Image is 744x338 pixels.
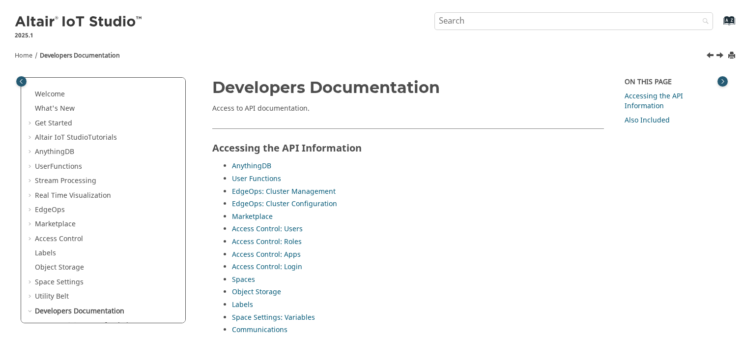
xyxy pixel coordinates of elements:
[232,275,255,285] a: Spaces
[232,161,271,171] a: AnythingDB
[689,12,717,31] button: Search
[707,51,715,62] a: Previous topic: API Inspector
[27,292,35,302] span: Expand Utility Belt
[35,161,82,172] a: UserFunctions
[35,234,83,244] a: Access Control
[27,219,35,229] span: Expand Marketplace
[27,191,35,201] span: Expand Real Time Visualization
[27,234,35,244] span: Expand Access Control
[625,77,723,87] div: On this page
[27,307,35,316] span: Collapse Developers Documentation
[40,51,120,60] a: Developers Documentation
[625,91,683,111] a: Accessing the API Information
[212,128,604,158] h2: Accessing the API Information
[16,76,27,87] button: Toggle publishing table of content
[27,133,35,143] span: Expand Altair IoT StudioTutorials
[35,89,65,99] a: Welcome
[717,76,728,87] button: Toggle topic table of content
[35,103,75,114] a: What's New
[15,31,143,40] p: 2025.1
[625,115,670,125] a: Also Included
[35,176,96,186] a: Stream Processing
[35,132,88,143] span: Altair IoT Studio
[232,312,315,323] a: Space Settings: Variables
[35,118,72,128] a: Get Started
[35,205,65,215] a: EdgeOps
[35,262,84,273] a: Object Storage
[212,104,604,114] p: Access to API documentation.
[212,79,604,96] h1: Developers Documentation
[717,51,725,62] a: Next topic: OAUTH 2.0 Scopes for Altair IoT Studio APIs
[50,161,82,172] span: Functions
[232,325,287,335] a: Communications
[232,212,273,222] a: Marketplace
[232,249,301,260] a: Access Control: Apps
[232,237,302,247] a: Access Control: Roles
[15,14,143,30] img: Altair IoT Studio
[232,287,281,297] a: Object Storage
[35,132,117,143] a: Altair IoT StudioTutorials
[27,162,35,172] span: Expand UserFunctions
[708,20,730,31] a: Go to index terms page
[232,186,336,197] a: EdgeOps: Cluster Management
[27,277,35,287] span: Expand Space Settings
[27,176,35,186] span: Expand Stream Processing
[35,277,84,287] a: Space Settings
[15,51,32,60] a: Home
[232,262,302,272] a: Access Control: Login
[27,119,35,128] span: Expand Get Started
[27,147,35,157] span: Expand AnythingDB
[35,248,56,258] a: Labels
[35,291,69,302] a: Utility Belt
[35,147,74,157] a: AnythingDB
[35,219,76,229] a: Marketplace
[35,306,124,316] a: Developers Documentation
[27,205,35,215] span: Expand EdgeOps
[232,174,281,184] a: User Functions
[232,199,337,209] a: EdgeOps: Cluster Configuration
[729,49,737,62] button: Print this page
[232,224,303,234] a: Access Control: Users
[434,12,714,30] input: Search query
[35,190,111,201] a: Real Time Visualization
[232,300,253,310] a: Labels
